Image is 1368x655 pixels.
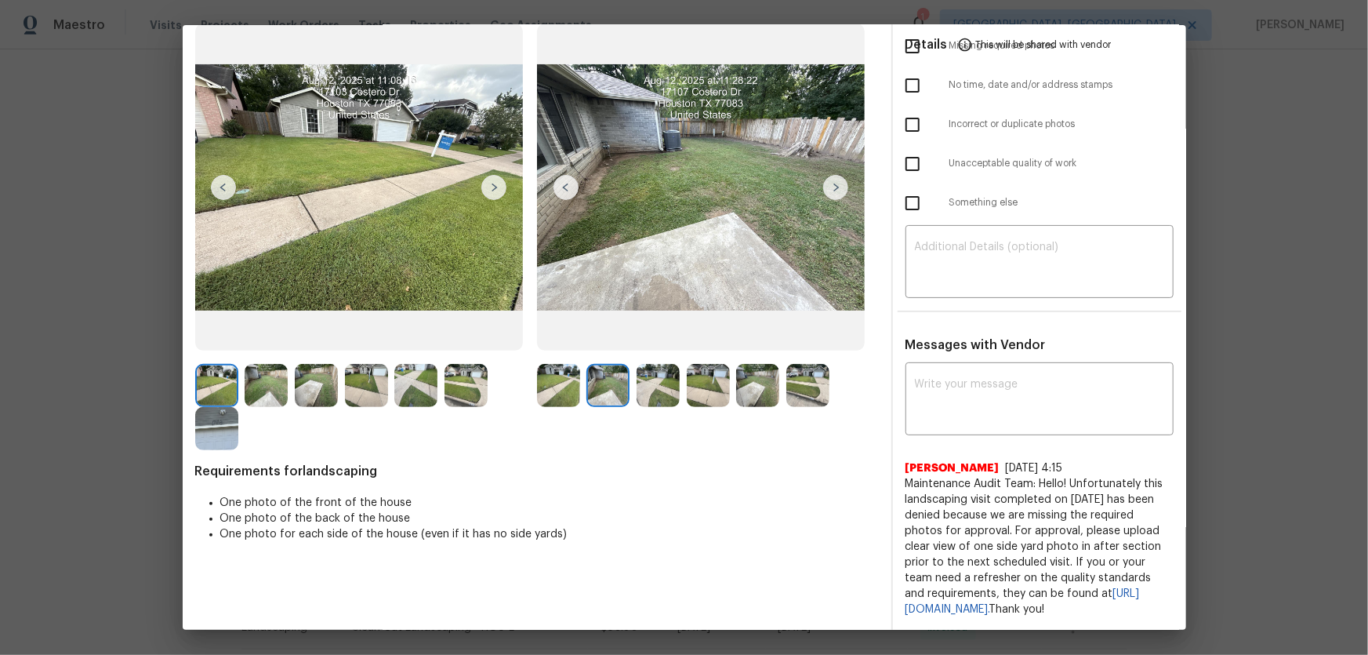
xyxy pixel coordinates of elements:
span: This will be shared with vendor [976,25,1112,63]
img: right-chevron-button-url [481,175,506,200]
img: right-chevron-button-url [823,175,848,200]
img: left-chevron-button-url [553,175,579,200]
div: Something else [893,184,1186,223]
span: Maintenance Audit Team: Hello! Unfortunately this landscaping visit completed on [DATE] has been ... [905,476,1174,617]
div: Incorrect or duplicate photos [893,105,1186,144]
span: Unacceptable quality of work [949,157,1174,170]
span: Messages with Vendor [905,339,1046,351]
span: Incorrect or duplicate photos [949,118,1174,131]
div: No time, date and/or address stamps [893,66,1186,105]
li: One photo of the back of the house [220,511,879,526]
span: [PERSON_NAME] [905,460,1000,476]
span: Details [905,25,948,63]
a: [URL][DOMAIN_NAME]. [905,588,1140,615]
li: One photo of the front of the house [220,495,879,511]
li: One photo for each side of the house (even if it has no side yards) [220,526,879,542]
span: No time, date and/or address stamps [949,78,1174,92]
span: [DATE] 4:15 [1006,463,1063,474]
img: left-chevron-button-url [211,175,236,200]
span: Requirements for landscaping [195,464,879,479]
span: Something else [949,196,1174,209]
div: Unacceptable quality of work [893,144,1186,184]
